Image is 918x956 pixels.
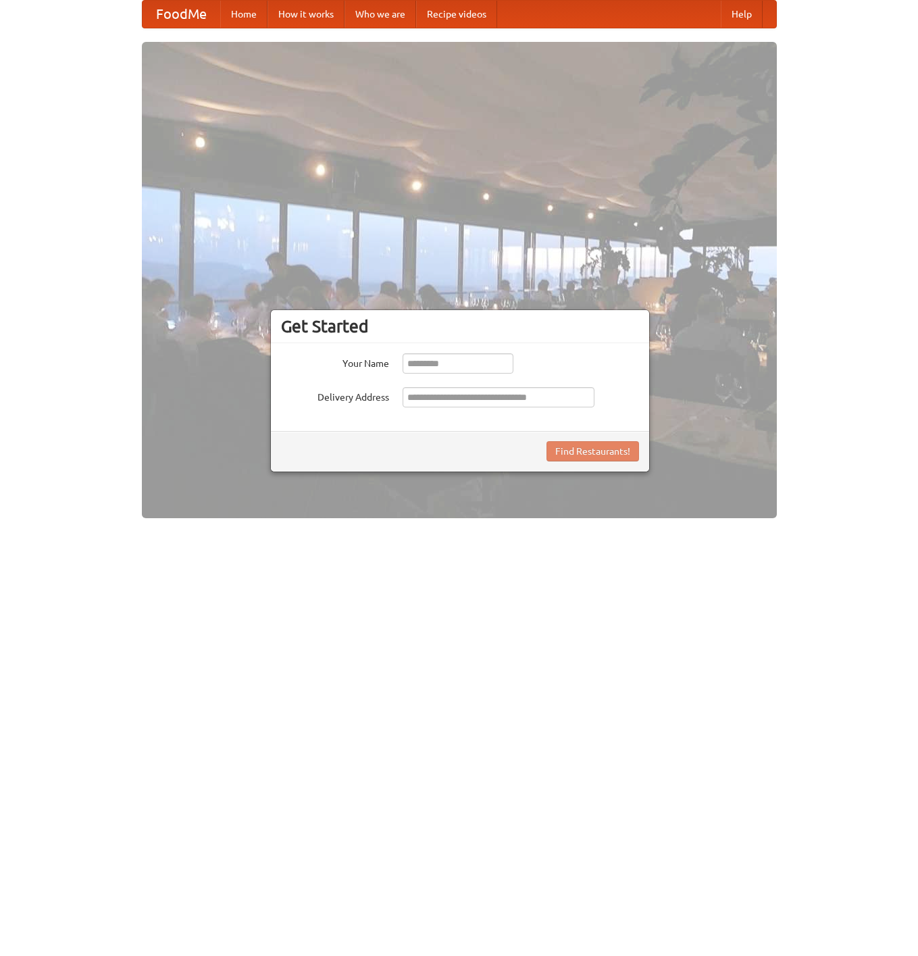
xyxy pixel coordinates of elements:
[721,1,763,28] a: Help
[220,1,267,28] a: Home
[281,387,389,404] label: Delivery Address
[416,1,497,28] a: Recipe videos
[267,1,345,28] a: How it works
[281,353,389,370] label: Your Name
[143,1,220,28] a: FoodMe
[281,316,639,336] h3: Get Started
[345,1,416,28] a: Who we are
[546,441,639,461] button: Find Restaurants!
